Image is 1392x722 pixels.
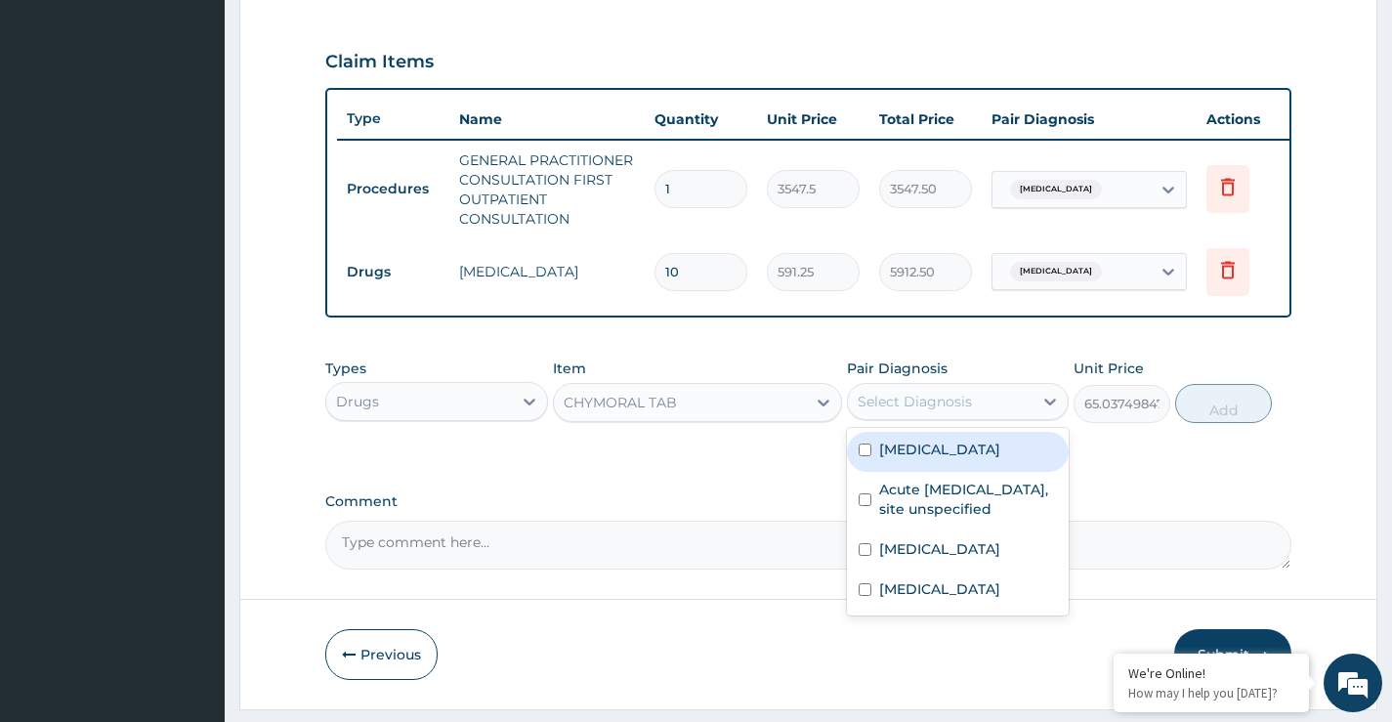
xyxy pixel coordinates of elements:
[982,100,1197,139] th: Pair Diagnosis
[113,229,270,426] span: We're online!
[1128,664,1294,682] div: We're Online!
[869,100,982,139] th: Total Price
[757,100,869,139] th: Unit Price
[449,141,645,238] td: GENERAL PRACTITIONER CONSULTATION FIRST OUTPATIENT CONSULTATION
[337,101,449,137] th: Type
[1197,100,1294,139] th: Actions
[858,392,972,411] div: Select Diagnosis
[10,499,372,568] textarea: Type your message and hit 'Enter'
[879,579,1000,599] label: [MEDICAL_DATA]
[102,109,328,135] div: Chat with us now
[564,393,677,412] div: CHYMORAL TAB
[879,539,1000,559] label: [MEDICAL_DATA]
[325,493,1291,510] label: Comment
[1010,180,1102,199] span: [MEDICAL_DATA]
[337,171,449,207] td: Procedures
[336,392,379,411] div: Drugs
[325,361,366,377] label: Types
[36,98,79,147] img: d_794563401_company_1708531726252_794563401
[325,629,438,680] button: Previous
[1074,359,1144,378] label: Unit Price
[449,252,645,291] td: [MEDICAL_DATA]
[449,100,645,139] th: Name
[645,100,757,139] th: Quantity
[337,254,449,290] td: Drugs
[320,10,367,57] div: Minimize live chat window
[847,359,948,378] label: Pair Diagnosis
[1128,685,1294,701] p: How may I help you today?
[879,440,1000,459] label: [MEDICAL_DATA]
[1175,384,1272,423] button: Add
[325,52,434,73] h3: Claim Items
[1010,262,1102,281] span: [MEDICAL_DATA]
[1174,629,1291,680] button: Submit
[879,480,1057,519] label: Acute [MEDICAL_DATA], site unspecified
[553,359,586,378] label: Item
